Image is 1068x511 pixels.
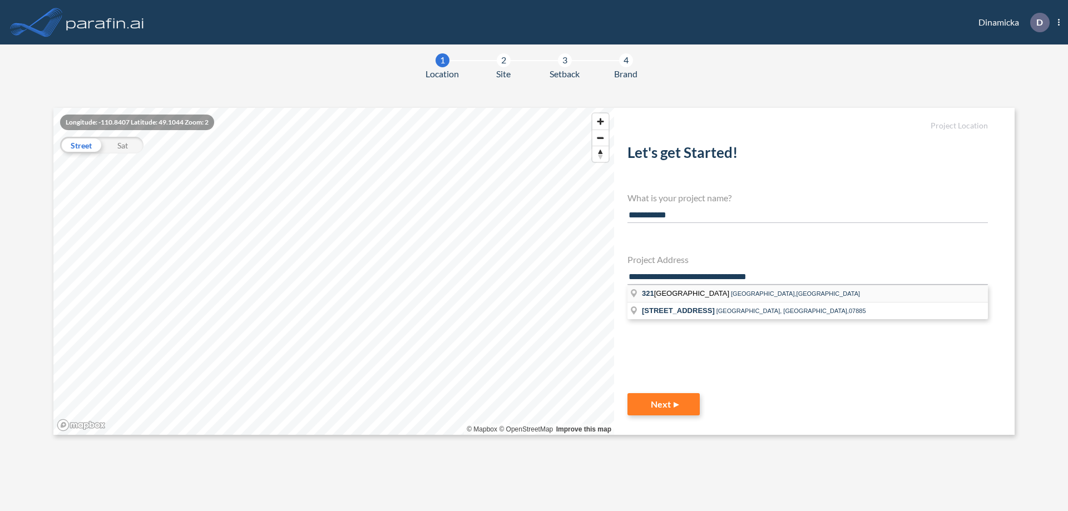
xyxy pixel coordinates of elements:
h2: Let's get Started! [627,144,988,166]
span: [GEOGRAPHIC_DATA] [642,289,731,297]
span: Site [496,67,511,81]
button: Zoom in [592,113,609,130]
p: D [1036,17,1043,27]
span: Brand [614,67,637,81]
a: Improve this map [556,425,611,433]
div: 4 [619,53,633,67]
span: [STREET_ADDRESS] [642,306,715,315]
span: Location [426,67,459,81]
button: Zoom out [592,130,609,146]
div: Dinamicka [962,13,1060,32]
a: OpenStreetMap [499,425,553,433]
span: [GEOGRAPHIC_DATA], [GEOGRAPHIC_DATA],07885 [716,307,866,314]
img: logo [64,11,146,33]
h5: Project Location [627,121,988,131]
span: 321 [642,289,654,297]
span: [GEOGRAPHIC_DATA],[GEOGRAPHIC_DATA] [731,290,860,297]
button: Next [627,393,700,415]
h4: What is your project name? [627,192,988,203]
span: Setback [550,67,580,81]
h4: Project Address [627,254,988,265]
button: Reset bearing to north [592,146,609,162]
a: Mapbox homepage [57,419,106,431]
a: Mapbox [467,425,497,433]
div: 2 [497,53,511,67]
canvas: Map [53,108,614,435]
div: 1 [436,53,449,67]
div: Street [60,137,102,153]
div: Sat [102,137,144,153]
div: Longitude: -110.8407 Latitude: 49.1044 Zoom: 2 [60,115,214,130]
div: 3 [558,53,572,67]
